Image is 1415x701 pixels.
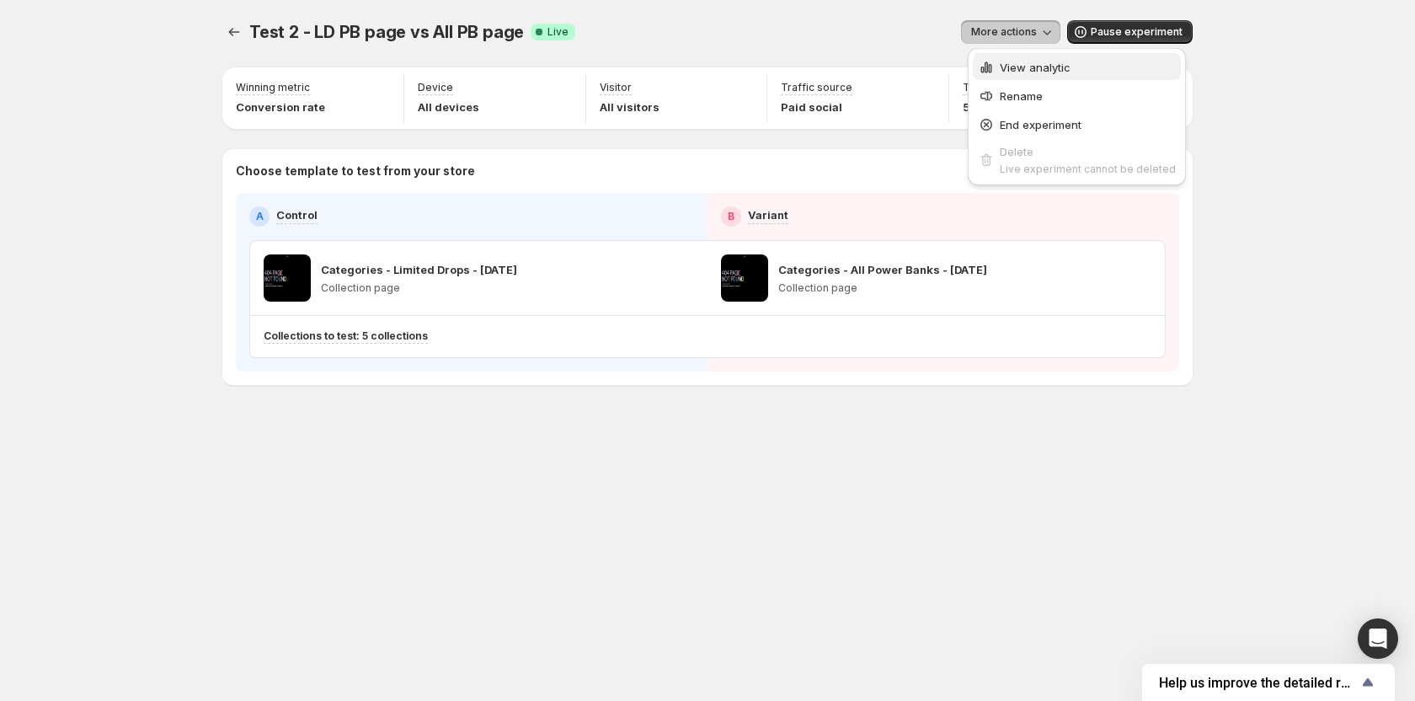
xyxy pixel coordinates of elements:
span: Rename [1000,89,1043,103]
p: Paid social [781,99,852,115]
h2: A [256,210,264,223]
p: Device [418,81,453,94]
span: Live experiment cannot be deleted [1000,163,1176,175]
img: Categories - Limited Drops - 11JUL25 [264,254,311,302]
span: Help us improve the detailed report for A/B campaigns [1159,675,1358,691]
span: Live [547,25,569,39]
p: Control [276,206,318,223]
h2: B [728,210,734,223]
div: Delete [1000,143,1176,160]
p: Categories - Limited Drops - [DATE] [321,261,517,278]
p: Visitor [600,81,632,94]
p: Collection page [321,281,517,295]
button: DeleteLive experiment cannot be deleted [973,139,1181,180]
div: Open Intercom Messenger [1358,618,1398,659]
button: Rename [973,82,1181,109]
button: Show survey - Help us improve the detailed report for A/B campaigns [1159,672,1378,693]
button: Experiments [222,20,246,44]
button: More actions [961,20,1060,44]
img: Categories - All Power Banks - 11JUL2025 [721,254,768,302]
span: Pause experiment [1091,25,1183,39]
span: End experiment [1000,118,1081,131]
button: End experiment [973,110,1181,137]
span: View analytic [1000,61,1071,74]
p: Collection page [778,281,987,295]
span: More actions [971,25,1037,39]
p: Variant [748,206,788,223]
p: Conversion rate [236,99,325,115]
p: All devices [418,99,479,115]
p: Collections to test: 5 collections [264,329,428,343]
p: Traffic source [781,81,852,94]
p: Winning metric [236,81,310,94]
p: Categories - All Power Banks - [DATE] [778,261,987,278]
span: Test 2 - LD PB page vs All PB page [249,22,524,42]
button: View analytic [973,53,1181,80]
p: Choose template to test from your store [236,163,1179,179]
button: Pause experiment [1067,20,1193,44]
p: All visitors [600,99,659,115]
